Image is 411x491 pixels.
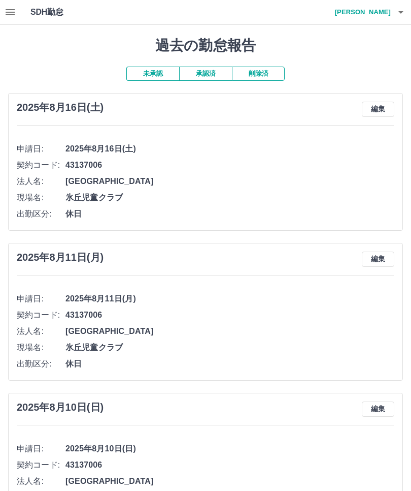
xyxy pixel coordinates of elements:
[17,443,65,455] span: 申請日:
[17,342,65,354] span: 現場名:
[65,475,394,487] span: [GEOGRAPHIC_DATA]
[17,325,65,337] span: 法人名:
[17,143,65,155] span: 申請日:
[65,342,394,354] span: 氷丘児童クラブ
[65,459,394,471] span: 43137006
[65,293,394,305] span: 2025年8月11日(月)
[362,102,394,117] button: 編集
[65,443,394,455] span: 2025年8月10日(日)
[179,67,232,81] button: 承認済
[17,208,65,220] span: 出勤区分:
[17,309,65,321] span: 契約コード:
[65,192,394,204] span: 氷丘児童クラブ
[17,402,104,413] h3: 2025年8月10日(日)
[65,358,394,370] span: 休日
[65,325,394,337] span: [GEOGRAPHIC_DATA]
[362,252,394,267] button: 編集
[17,475,65,487] span: 法人名:
[8,37,403,54] h1: 過去の勤怠報告
[17,192,65,204] span: 現場名:
[17,293,65,305] span: 申請日:
[65,208,394,220] span: 休日
[126,67,179,81] button: 未承認
[232,67,285,81] button: 削除済
[17,358,65,370] span: 出勤区分:
[17,252,104,263] h3: 2025年8月11日(月)
[17,159,65,171] span: 契約コード:
[17,459,65,471] span: 契約コード:
[17,102,104,113] h3: 2025年8月16日(土)
[65,175,394,188] span: [GEOGRAPHIC_DATA]
[65,309,394,321] span: 43137006
[65,159,394,171] span: 43137006
[17,175,65,188] span: 法人名:
[362,402,394,417] button: 編集
[65,143,394,155] span: 2025年8月16日(土)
